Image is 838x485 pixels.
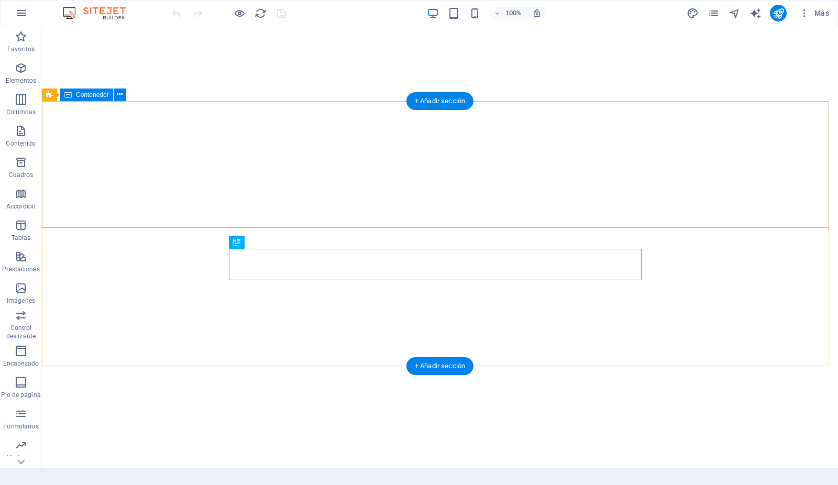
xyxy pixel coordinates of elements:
[532,8,542,18] i: Al redimensionar, ajustar el nivel de zoom automáticamente para ajustarse al dispositivo elegido.
[6,139,36,148] p: Contenido
[9,171,34,179] p: Cuadros
[686,7,699,19] button: design
[3,359,39,368] p: Encabezado
[505,7,522,19] h6: 100%
[707,7,720,19] button: pages
[6,76,36,85] p: Elementos
[773,7,785,19] i: Publicar
[6,454,35,462] p: Marketing
[76,92,109,98] span: Contenedor
[749,7,762,19] i: AI Writer
[489,7,526,19] button: 100%
[12,234,31,242] p: Tablas
[728,7,741,19] button: navigator
[2,265,39,273] p: Prestaciones
[770,5,787,21] button: publish
[749,7,762,19] button: text_generator
[60,7,139,19] img: Editor Logo
[7,296,35,305] p: Imágenes
[7,45,35,53] p: Favoritos
[254,7,267,19] button: reload
[233,7,246,19] button: Haz clic para salir del modo de previsualización y seguir editando
[1,391,40,399] p: Pie de página
[708,7,720,19] i: Páginas (Ctrl+Alt+S)
[6,108,36,116] p: Columnas
[406,357,473,375] div: + Añadir sección
[255,7,267,19] i: Volver a cargar página
[795,5,833,21] button: Más
[799,8,829,18] span: Más
[406,92,473,110] div: + Añadir sección
[3,422,38,431] p: Formularios
[6,202,36,211] p: Accordion
[729,7,741,19] i: Navegador
[687,7,699,19] i: Diseño (Ctrl+Alt+Y)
